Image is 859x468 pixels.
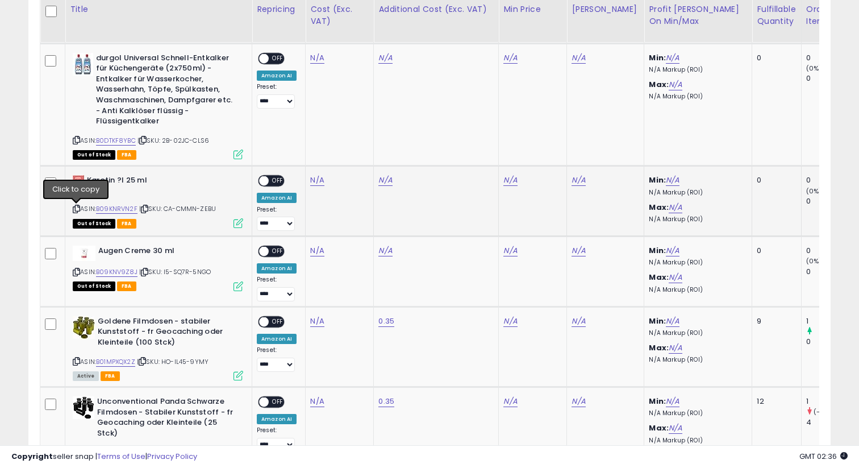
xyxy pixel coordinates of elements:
[572,316,585,327] a: N/A
[257,71,297,81] div: Amazon AI
[378,3,494,15] div: Additional Cost (Exc. VAT)
[101,371,120,381] span: FBA
[257,426,297,452] div: Preset:
[257,206,297,231] div: Preset:
[799,451,848,462] span: 2025-08-16 02:36 GMT
[378,245,392,256] a: N/A
[97,451,145,462] a: Terms of Use
[269,397,287,407] span: OFF
[73,316,243,379] div: ASIN:
[98,316,236,351] b: Goldene Filmdosen - stabiler Kunststoff - fr Geocaching oder Kleinteile (100 Stck)
[97,396,235,441] b: Unconventional Panda Schwarze Filmdosen - Stabiler Kunststoff - fr Geocaching oder Kleinteile (25...
[806,53,852,63] div: 0
[117,281,136,291] span: FBA
[572,245,585,256] a: N/A
[503,396,517,407] a: N/A
[649,52,666,63] b: Min:
[503,245,517,256] a: N/A
[73,316,95,339] img: 41IJwA+syqL._SL40_.jpg
[806,73,852,84] div: 0
[757,396,792,407] div: 12
[310,52,324,64] a: N/A
[503,316,517,327] a: N/A
[96,267,137,277] a: B09KNV9Z8J
[649,93,743,101] p: N/A Markup (ROI)
[257,3,301,15] div: Repricing
[669,272,682,283] a: N/A
[147,451,197,462] a: Privacy Policy
[806,337,852,347] div: 0
[649,66,743,74] p: N/A Markup (ROI)
[806,246,852,256] div: 0
[666,316,679,327] a: N/A
[649,329,743,337] p: N/A Markup (ROI)
[806,175,852,185] div: 0
[814,407,836,416] small: (-75%)
[669,342,682,354] a: N/A
[96,136,136,146] a: B0DTKF8YBC
[73,246,243,290] div: ASIN:
[503,3,562,15] div: Min Price
[649,245,666,256] b: Min:
[572,396,585,407] a: N/A
[73,219,115,229] span: All listings that are currently out of stock and unavailable for purchase on Amazon
[137,357,209,366] span: | SKU: HO-IL45-9YMY
[73,175,243,227] div: ASIN:
[649,286,743,294] p: N/A Markup (ROI)
[806,196,852,206] div: 0
[269,176,287,186] span: OFF
[73,246,95,261] img: 21O4Vnf1OaL._SL40_.jpg
[649,272,669,283] b: Max:
[117,219,136,229] span: FBA
[666,396,679,407] a: N/A
[11,452,197,462] div: seller snap | |
[378,396,394,407] a: 0.35
[139,204,216,213] span: | SKU: CA-CMMN-ZEBU
[73,281,115,291] span: All listings that are currently out of stock and unavailable for purchase on Amazon
[257,334,297,344] div: Amazon AI
[649,202,669,213] b: Max:
[649,216,743,223] p: N/A Markup (ROI)
[666,245,679,256] a: N/A
[73,53,243,159] div: ASIN:
[257,263,297,274] div: Amazon AI
[572,175,585,186] a: N/A
[73,53,93,76] img: 51+rinAqm7L._SL40_.jpg
[269,53,287,63] span: OFF
[806,417,852,428] div: 4
[139,267,211,276] span: | SKU: I5-SQ7R-5NGO
[806,187,822,196] small: (0%)
[649,423,669,433] b: Max:
[757,316,792,326] div: 9
[73,150,115,160] span: All listings that are currently out of stock and unavailable for purchase on Amazon
[806,64,822,73] small: (0%)
[669,79,682,90] a: N/A
[572,3,639,15] div: [PERSON_NAME]
[310,175,324,186] a: N/A
[73,396,94,419] img: 41U9Lu4vnfL._SL40_.jpg
[257,193,297,203] div: Amazon AI
[70,3,247,15] div: Title
[806,256,822,266] small: (0%)
[649,175,666,185] b: Min:
[257,346,297,372] div: Preset:
[666,175,679,186] a: N/A
[757,246,792,256] div: 0
[378,52,392,64] a: N/A
[649,396,666,407] b: Min:
[310,396,324,407] a: N/A
[649,316,666,326] b: Min:
[73,371,99,381] span: All listings currently available for purchase on Amazon
[96,357,135,367] a: B01MPXQX2Z
[806,396,852,407] div: 1
[378,175,392,186] a: N/A
[649,259,743,267] p: N/A Markup (ROI)
[649,356,743,364] p: N/A Markup (ROI)
[503,175,517,186] a: N/A
[757,53,792,63] div: 0
[257,414,297,424] div: Amazon AI
[73,175,84,198] img: 31MATknzLPL._SL40_.jpg
[757,175,792,185] div: 0
[310,316,324,327] a: N/A
[806,316,852,326] div: 1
